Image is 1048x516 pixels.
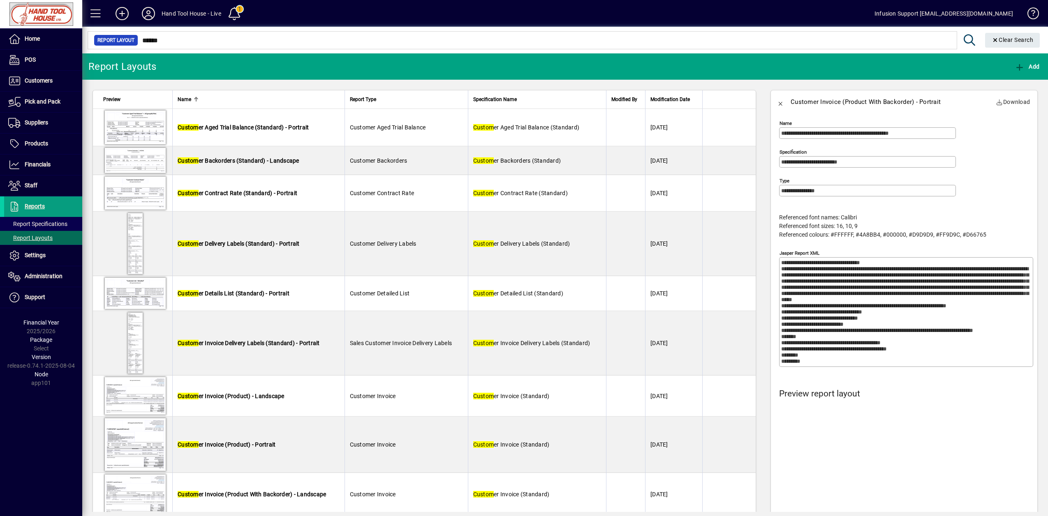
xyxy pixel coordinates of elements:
em: Custom [473,393,494,399]
div: Specification Name [473,95,601,104]
button: Add [1013,59,1041,74]
span: Products [25,140,48,147]
span: Download [996,95,1030,108]
span: er Invoice (Standard) [473,441,550,448]
td: [DATE] [645,175,702,212]
span: Customer Backorders [350,157,407,164]
span: er Invoice (Product) - Portrait [178,441,275,448]
span: Report Layouts [8,235,53,241]
em: Custom [473,240,494,247]
a: Customers [4,71,82,91]
mat-label: Type [780,178,789,184]
span: er Invoice Delivery Labels (Standard) - Portrait [178,340,320,346]
span: Pick and Pack [25,98,60,105]
div: Modification Date [650,95,697,104]
em: Custom [178,157,199,164]
a: Knowledge Base [1021,2,1038,28]
td: [DATE] [645,473,702,516]
td: [DATE] [645,109,702,146]
a: Suppliers [4,113,82,133]
mat-label: Jasper Report XML [780,250,819,256]
span: Support [25,294,45,300]
em: Custom [473,124,494,131]
div: Customer Invoice (Product With Backorder) - Portrait [791,95,941,108]
em: Custom [178,290,199,297]
span: Report Specifications [8,221,67,227]
span: Add [1015,63,1039,70]
span: er Invoice Delivery Labels (Standard) [473,340,590,346]
span: Administration [25,273,62,279]
button: Profile [135,6,162,21]
a: Support [4,287,82,308]
span: er Invoice (Product With Backorder) - Landscape [178,491,326,498]
span: Node [35,371,48,378]
em: Custom [178,240,199,247]
span: er Invoice (Standard) [473,491,550,498]
span: Financials [25,161,51,168]
span: POS [25,56,36,63]
em: Custom [473,190,494,196]
app-page-header-button: Back [771,92,791,112]
button: Clear [985,33,1040,48]
span: Customer Invoice [350,441,396,448]
em: Custom [178,491,199,498]
span: Report Type [350,95,376,104]
span: er Detailed List (Standard) [473,290,563,297]
span: Specification Name [473,95,517,104]
td: [DATE] [645,212,702,276]
div: Report Type [350,95,463,104]
span: Financial Year [23,319,59,326]
span: er Delivery Labels (Standard) - Portrait [178,240,300,247]
em: Custom [178,190,199,196]
span: er Aged Trial Balance (Standard) - Portrait [178,124,309,131]
td: [DATE] [645,276,702,311]
em: Custom [473,290,494,297]
span: Home [25,35,40,42]
span: er Backorders (Standard) - Landscape [178,157,299,164]
span: er Invoice (Standard) [473,393,550,399]
a: Report Layouts [4,231,82,245]
span: Modified By [611,95,637,104]
h4: Preview report layout [779,389,1033,399]
em: Custom [178,393,199,399]
a: Products [4,134,82,154]
em: Custom [473,340,494,346]
span: Customer Contract Rate [350,190,414,196]
span: er Contract Rate (Standard) - Portrait [178,190,297,196]
em: Custom [178,340,199,346]
span: Referenced font sizes: 16, 10, 9 [779,223,858,229]
a: Staff [4,175,82,196]
span: er Backorders (Standard) [473,157,561,164]
div: Infusion Support [EMAIL_ADDRESS][DOMAIN_NAME] [874,7,1013,20]
a: Pick and Pack [4,92,82,112]
span: Clear Search [992,37,1034,43]
span: er Details List (Standard) - Portrait [178,290,289,297]
a: Settings [4,245,82,266]
span: Customer Delivery Labels [350,240,416,247]
span: Version [32,354,51,360]
span: Sales Customer Invoice Delivery Labels [350,340,452,346]
div: Name [178,95,340,104]
span: Package [30,336,52,343]
em: Custom [178,441,199,448]
span: Suppliers [25,119,48,126]
button: Add [109,6,135,21]
a: Financials [4,154,82,175]
span: Customer Detailed List [350,290,410,297]
span: Settings [25,252,46,258]
a: POS [4,50,82,70]
td: [DATE] [645,311,702,375]
span: er Invoice (Product) - Landscape [178,393,285,399]
div: Hand Tool House - Live [162,7,221,20]
td: [DATE] [645,375,702,417]
a: Report Specifications [4,217,82,231]
div: Report Layouts [88,60,157,73]
td: [DATE] [645,417,702,473]
span: Staff [25,182,37,189]
span: Reports [25,203,45,210]
span: er Delivery Labels (Standard) [473,240,570,247]
span: Modification Date [650,95,690,104]
a: Administration [4,266,82,287]
span: Preview [103,95,120,104]
span: Report Layout [97,36,134,44]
